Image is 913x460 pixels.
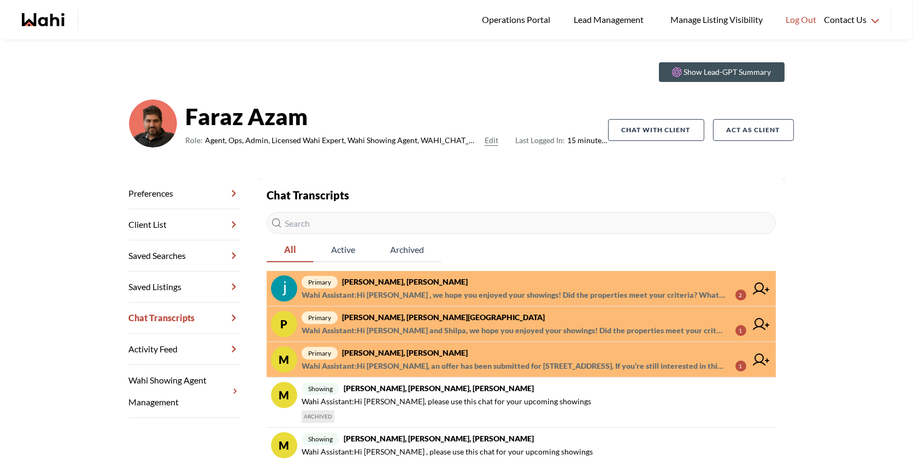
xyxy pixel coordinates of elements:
span: showing [302,433,339,445]
a: Chat Transcripts [129,303,240,334]
span: primary [302,347,338,359]
button: Act as Client [713,119,794,141]
strong: [PERSON_NAME], [PERSON_NAME] [342,348,468,357]
span: Log Out [786,13,816,27]
button: Edit [485,134,498,147]
a: Activity Feed [129,334,240,365]
a: Saved Listings [129,272,240,303]
button: Show Lead-GPT Summary [659,62,785,82]
span: Wahi Assistant : Hi [PERSON_NAME] and Shilpa, we hope you enjoyed your showings! Did the properti... [302,324,727,337]
div: M [271,432,297,458]
img: d03c15c2156146a3.png [129,99,177,148]
span: Role: [186,134,203,147]
div: M [271,346,297,373]
span: showing [302,382,339,395]
img: chat avatar [271,275,297,302]
span: Manage Listing Visibility [667,13,766,27]
strong: [PERSON_NAME], [PERSON_NAME] [342,277,468,286]
span: primary [302,311,338,324]
strong: [PERSON_NAME], [PERSON_NAME][GEOGRAPHIC_DATA] [342,312,545,322]
span: All [267,238,314,261]
div: M [271,382,297,408]
span: Wahi Assistant : Hi [PERSON_NAME] , please use this chat for your upcoming showings [302,445,593,458]
button: Chat with client [608,119,704,141]
strong: [PERSON_NAME], [PERSON_NAME], [PERSON_NAME] [344,434,534,443]
button: All [267,238,314,262]
span: Active [314,238,373,261]
div: 1 [735,325,746,336]
span: Agent, Ops, Admin, Licensed Wahi Expert, Wahi Showing Agent, WAHI_CHAT_MODERATOR [205,134,480,147]
span: primary [302,276,338,288]
span: Lead Management [574,13,647,27]
span: ARCHIVED [302,410,334,423]
button: Archived [373,238,441,262]
div: 1 [735,361,746,371]
button: Active [314,238,373,262]
span: Operations Portal [482,13,554,27]
span: 15 minutes ago [516,134,608,147]
a: Preferences [129,178,240,209]
input: Search [267,212,776,234]
span: Wahi Assistant : Hi [PERSON_NAME] , we hope you enjoyed your showings! Did the properties meet yo... [302,288,727,302]
div: 2 [735,290,746,300]
span: Wahi Assistant : Hi [PERSON_NAME], an offer has been submitted for [STREET_ADDRESS]. If you’re st... [302,359,727,373]
span: Wahi Assistant : Hi [PERSON_NAME], please use this chat for your upcoming showings [302,395,591,408]
div: P [271,311,297,337]
strong: Chat Transcripts [267,188,349,202]
a: Wahi Showing Agent Management [129,365,240,418]
a: Client List [129,209,240,240]
a: primary[PERSON_NAME], [PERSON_NAME]Wahi Assistant:Hi [PERSON_NAME] , we hope you enjoyed your sho... [267,271,776,306]
a: Pprimary[PERSON_NAME], [PERSON_NAME][GEOGRAPHIC_DATA]Wahi Assistant:Hi [PERSON_NAME] and Shilpa, ... [267,306,776,342]
strong: [PERSON_NAME], [PERSON_NAME], [PERSON_NAME] [344,384,534,393]
span: Last Logged In: [516,135,566,145]
p: Show Lead-GPT Summary [684,67,771,78]
a: Mshowing[PERSON_NAME], [PERSON_NAME], [PERSON_NAME]Wahi Assistant:Hi [PERSON_NAME], please use th... [267,378,776,428]
span: Archived [373,238,441,261]
a: Saved Searches [129,240,240,272]
a: Mprimary[PERSON_NAME], [PERSON_NAME]Wahi Assistant:Hi [PERSON_NAME], an offer has been submitted ... [267,342,776,378]
strong: Faraz Azam [186,100,608,133]
a: Wahi homepage [22,13,64,26]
